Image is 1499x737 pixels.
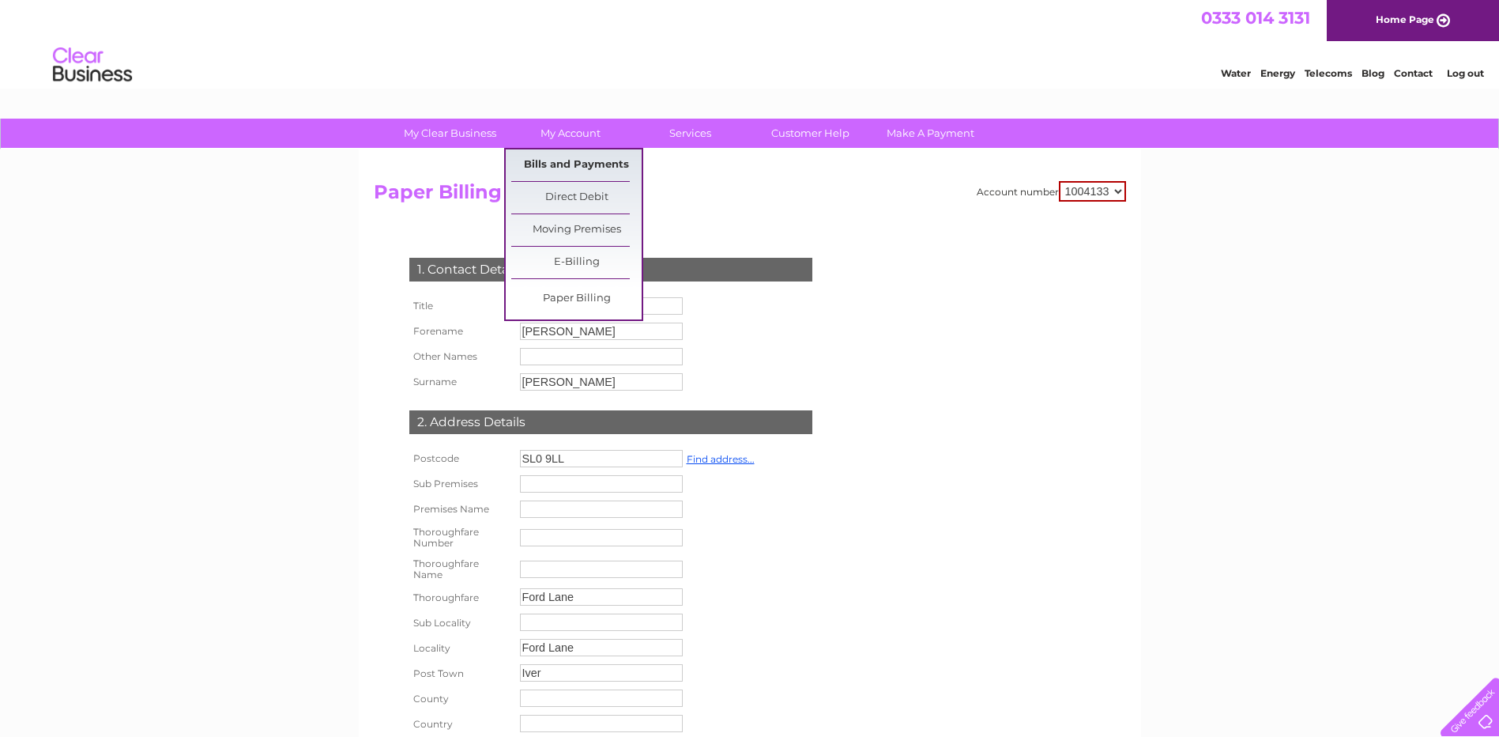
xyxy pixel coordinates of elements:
[405,610,516,635] th: Sub Locality
[405,554,516,585] th: Thoroughfare Name
[405,584,516,610] th: Thoroughfare
[405,635,516,660] th: Locality
[385,119,515,148] a: My Clear Business
[405,369,516,395] th: Surname
[405,497,516,522] th: Premises Name
[405,522,516,554] th: Thoroughfare Number
[405,471,516,497] th: Sub Premises
[405,293,516,319] th: Title
[374,181,1126,211] h2: Paper Billing
[405,711,516,736] th: Country
[1447,67,1484,79] a: Log out
[409,258,812,282] div: 1. Contact Details
[625,119,755,148] a: Services
[511,182,642,214] a: Direct Debit
[1201,8,1310,28] a: 0333 014 3131
[511,283,642,315] a: Paper Billing
[977,181,1126,202] div: Account number
[405,319,516,344] th: Forename
[1305,67,1352,79] a: Telecoms
[405,446,516,471] th: Postcode
[1362,67,1384,79] a: Blog
[409,410,812,434] div: 2. Address Details
[745,119,876,148] a: Customer Help
[1260,67,1295,79] a: Energy
[1394,67,1433,79] a: Contact
[377,9,1124,77] div: Clear Business is a trading name of Verastar Limited (registered in [GEOGRAPHIC_DATA] No. 3667643...
[405,344,516,369] th: Other Names
[52,41,133,89] img: logo.png
[865,119,996,148] a: Make A Payment
[511,214,642,246] a: Moving Premises
[1221,67,1251,79] a: Water
[511,247,642,278] a: E-Billing
[505,119,635,148] a: My Account
[405,660,516,686] th: Post Town
[511,149,642,181] a: Bills and Payments
[405,686,516,711] th: County
[687,453,755,465] a: Find address...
